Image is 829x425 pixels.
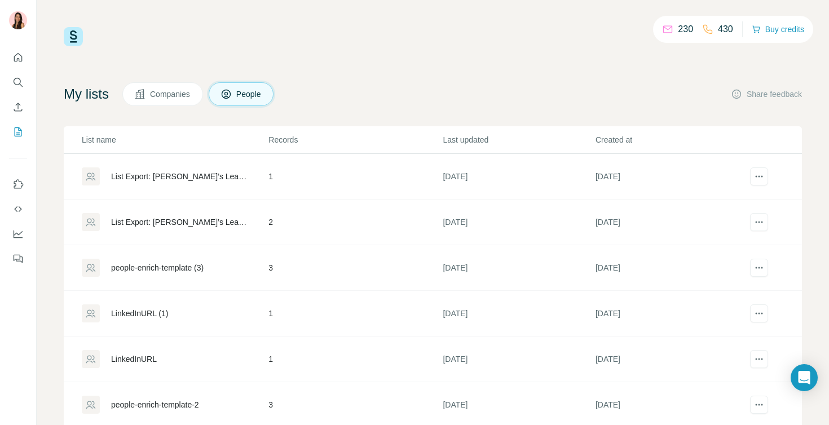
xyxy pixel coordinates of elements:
[82,134,267,145] p: List name
[750,259,768,277] button: actions
[236,88,262,100] span: People
[9,249,27,269] button: Feedback
[9,11,27,29] img: Avatar
[595,291,747,337] td: [DATE]
[9,97,27,117] button: Enrich CSV
[9,174,27,194] button: Use Surfe on LinkedIn
[442,154,594,200] td: [DATE]
[9,72,27,92] button: Search
[595,245,747,291] td: [DATE]
[442,200,594,245] td: [DATE]
[111,399,199,410] div: people-enrich-template-2
[268,154,442,200] td: 1
[9,199,27,219] button: Use Surfe API
[9,122,27,142] button: My lists
[678,23,693,36] p: 230
[718,23,733,36] p: 430
[750,304,768,322] button: actions
[268,291,442,337] td: 1
[750,350,768,368] button: actions
[443,134,594,145] p: Last updated
[111,262,204,273] div: people-enrich-template (3)
[111,171,249,182] div: List Export: [PERSON_NAME]’s Lead List - [DATE] 12:42
[9,224,27,244] button: Dashboard
[268,337,442,382] td: 1
[595,200,747,245] td: [DATE]
[731,88,802,100] button: Share feedback
[111,353,157,365] div: LinkedInURL
[268,245,442,291] td: 3
[64,27,83,46] img: Surfe Logo
[750,213,768,231] button: actions
[9,47,27,68] button: Quick start
[442,291,594,337] td: [DATE]
[791,364,818,391] div: Open Intercom Messenger
[111,216,249,228] div: List Export: [PERSON_NAME]’s Lead List - [DATE] 12:16
[750,396,768,414] button: actions
[595,337,747,382] td: [DATE]
[150,88,191,100] span: Companies
[268,134,442,145] p: Records
[596,134,747,145] p: Created at
[64,85,109,103] h4: My lists
[595,154,747,200] td: [DATE]
[111,308,168,319] div: LinkedInURL (1)
[750,167,768,185] button: actions
[752,21,804,37] button: Buy credits
[442,245,594,291] td: [DATE]
[442,337,594,382] td: [DATE]
[268,200,442,245] td: 2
